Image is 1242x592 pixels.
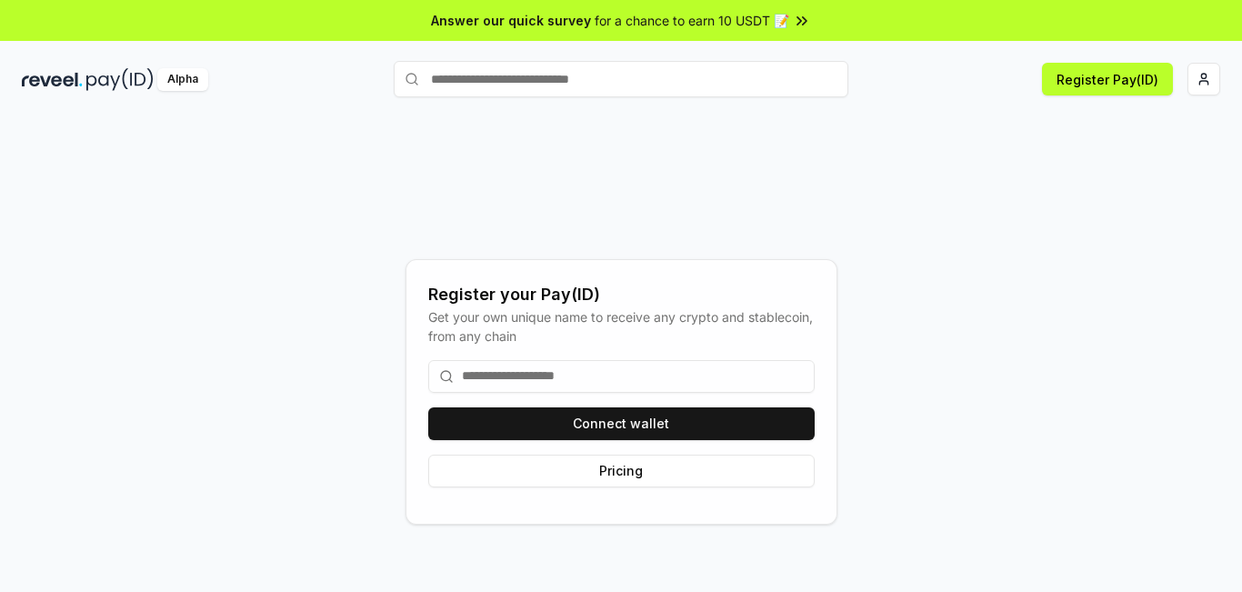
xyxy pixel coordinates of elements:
[1042,63,1173,95] button: Register Pay(ID)
[431,11,591,30] span: Answer our quick survey
[22,68,83,91] img: reveel_dark
[428,455,815,487] button: Pricing
[157,68,208,91] div: Alpha
[428,407,815,440] button: Connect wallet
[595,11,789,30] span: for a chance to earn 10 USDT 📝
[86,68,154,91] img: pay_id
[428,307,815,346] div: Get your own unique name to receive any crypto and stablecoin, from any chain
[428,282,815,307] div: Register your Pay(ID)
